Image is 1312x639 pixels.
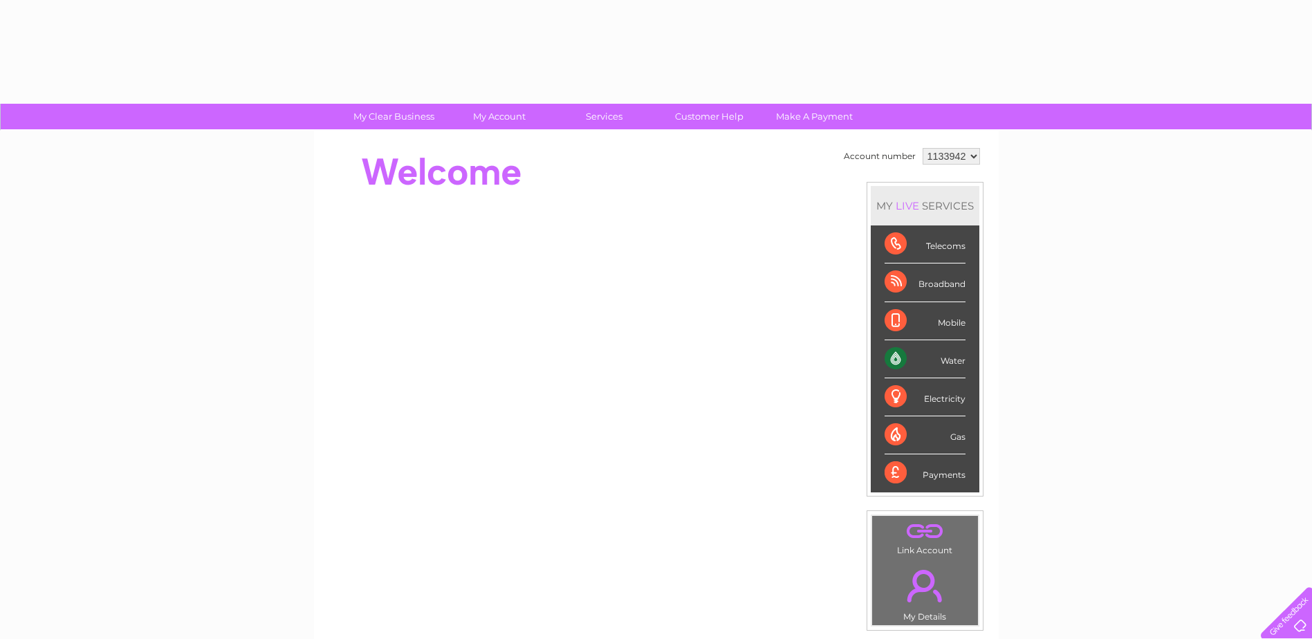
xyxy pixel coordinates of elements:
[885,454,965,492] div: Payments
[871,515,979,559] td: Link Account
[885,225,965,263] div: Telecoms
[876,562,974,610] a: .
[871,186,979,225] div: MY SERVICES
[885,340,965,378] div: Water
[652,104,766,129] a: Customer Help
[893,199,922,212] div: LIVE
[840,145,919,168] td: Account number
[442,104,556,129] a: My Account
[337,104,451,129] a: My Clear Business
[885,263,965,302] div: Broadband
[871,558,979,626] td: My Details
[885,378,965,416] div: Electricity
[885,302,965,340] div: Mobile
[757,104,871,129] a: Make A Payment
[885,416,965,454] div: Gas
[547,104,661,129] a: Services
[876,519,974,544] a: .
